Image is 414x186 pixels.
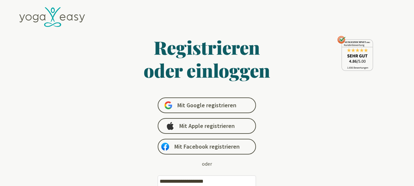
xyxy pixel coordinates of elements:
span: Mit Google registrieren [177,101,236,109]
span: Mit Apple registrieren [179,122,235,130]
a: Mit Google registrieren [158,97,256,113]
img: ausgezeichnet_seal.png [337,36,373,71]
a: Mit Apple registrieren [158,118,256,134]
h1: Registrieren oder einloggen [80,36,334,82]
a: Mit Facebook registrieren [158,139,256,155]
span: Mit Facebook registrieren [174,143,240,151]
div: oder [202,160,212,168]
